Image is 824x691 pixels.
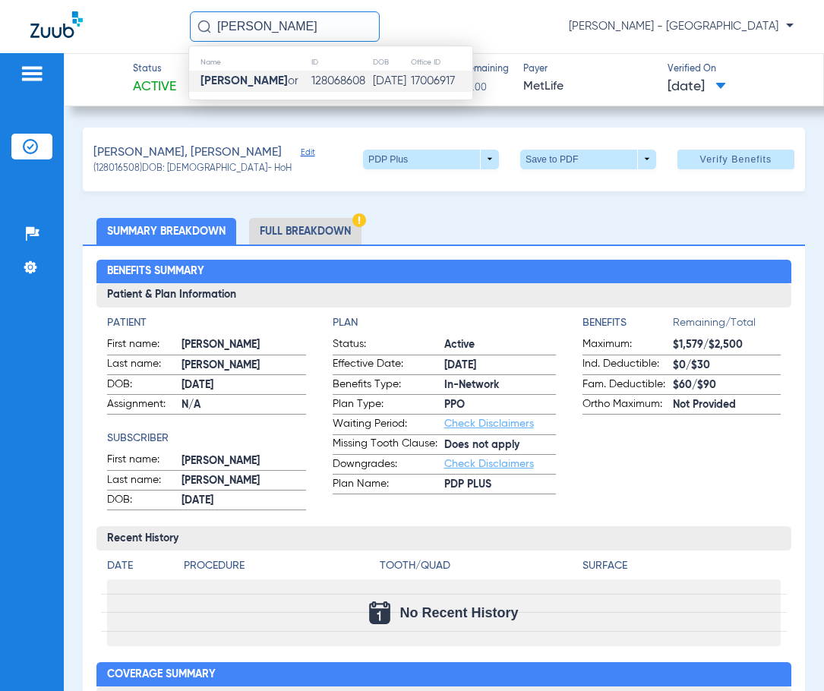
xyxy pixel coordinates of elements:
span: Last name: [107,472,182,491]
app-breakdown-title: Benefits [582,315,673,336]
button: Verify Benefits [677,150,794,169]
span: Status [133,63,176,77]
span: $1,579/$2,500 [673,337,781,353]
span: $0/$30 [673,358,781,374]
span: No Recent History [399,605,518,620]
button: PDP Plus [363,150,499,169]
h4: Patient [107,315,306,331]
span: Waiting Period: [333,416,444,434]
h2: Coverage Summary [96,662,792,686]
h4: Tooth/Quad [380,558,578,574]
span: Does not apply [444,437,556,453]
h4: Benefits [582,315,673,331]
app-breakdown-title: Procedure [184,558,374,579]
span: Missing Tooth Clause: [333,436,444,454]
img: Search Icon [197,20,211,33]
app-breakdown-title: Tooth/Quad [380,558,578,579]
span: Ind. Deductible: [582,356,673,374]
span: Verified On [668,63,799,77]
span: In-Network [444,377,556,393]
span: PDP PLUS [444,477,556,493]
span: [PERSON_NAME] [182,473,306,489]
span: (128016508) DOB: [DEMOGRAPHIC_DATA] - HoH [93,162,292,176]
span: Active [444,337,556,353]
img: Calendar [369,601,390,624]
span: Verify Benefits [700,153,772,166]
span: [DATE] [444,358,556,374]
th: DOB [372,54,411,71]
span: Effective Date: [333,356,444,374]
th: ID [311,54,372,71]
h4: Surface [582,558,781,574]
span: PPO [444,397,556,413]
span: DOB: [107,377,182,395]
td: 17006917 [410,71,472,92]
span: Payer [523,63,655,77]
span: Last name: [107,356,182,374]
span: Downgrades: [333,456,444,475]
span: Not Provided [673,397,781,413]
iframe: Chat Widget [748,618,824,691]
button: Save to PDF [520,150,656,169]
li: Full Breakdown [249,218,361,245]
span: Status: [333,336,444,355]
h4: Plan [333,315,556,331]
span: Ortho Maximum: [582,396,673,415]
img: hamburger-icon [20,65,44,83]
span: Plan Name: [333,476,444,494]
span: [PERSON_NAME] - [GEOGRAPHIC_DATA] [569,19,794,34]
h4: Procedure [184,558,374,574]
span: [PERSON_NAME] [182,453,306,469]
span: [DATE] [668,77,726,96]
span: [DATE] [182,377,306,393]
span: [PERSON_NAME], [PERSON_NAME] [93,144,282,162]
h4: Date [107,558,171,574]
app-breakdown-title: Surface [582,558,781,579]
strong: [PERSON_NAME] [200,75,288,87]
span: $60/$90 [673,377,781,393]
span: Benefits Type: [333,377,444,395]
app-breakdown-title: Date [107,558,171,579]
span: Fam. Deductible: [582,377,673,395]
span: N/A [182,397,306,413]
h2: Benefits Summary [96,260,792,284]
span: Plan Type: [333,396,444,415]
span: Active [133,77,176,96]
span: Maximum: [582,336,673,355]
span: Remaining/Total [673,315,781,336]
span: Edit [301,147,314,162]
span: First name: [107,452,182,470]
span: Assignment: [107,396,182,415]
a: Check Disclaimers [444,459,534,469]
span: [PERSON_NAME] [182,337,306,353]
h3: Recent History [96,526,792,551]
img: Hazard [352,213,366,227]
span: [PERSON_NAME] [182,358,306,374]
img: Zuub Logo [30,11,83,38]
span: DOB: [107,492,182,510]
th: Office ID [410,54,472,71]
h4: Subscriber [107,431,306,446]
a: Check Disclaimers [444,418,534,429]
input: Search for patients [190,11,380,42]
li: Summary Breakdown [96,218,236,245]
td: 128068608 [311,71,372,92]
td: [DATE] [372,71,411,92]
span: or [200,75,298,87]
span: [DATE] [182,493,306,509]
span: MetLife [523,77,655,96]
h3: Patient & Plan Information [96,283,792,308]
th: Name [189,54,311,71]
span: First name: [107,336,182,355]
